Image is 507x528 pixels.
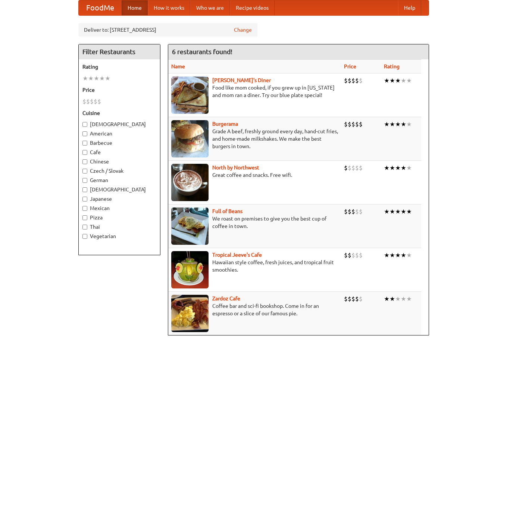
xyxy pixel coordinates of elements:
[82,223,156,231] label: Thai
[389,251,395,259] li: ★
[171,295,209,332] img: zardoz.jpg
[171,76,209,114] img: sallys.jpg
[82,130,156,137] label: American
[82,225,87,229] input: Thai
[82,122,87,127] input: [DEMOGRAPHIC_DATA]
[82,131,87,136] input: American
[82,167,156,175] label: Czech / Slovak
[348,295,351,303] li: $
[212,208,242,214] a: Full of Beans
[344,76,348,85] li: $
[97,97,101,106] li: $
[82,159,87,164] input: Chinese
[122,0,148,15] a: Home
[79,44,160,59] h4: Filter Restaurants
[171,171,338,179] p: Great coffee and snacks. Free wifi.
[351,120,355,128] li: $
[82,204,156,212] label: Mexican
[82,215,87,220] input: Pizza
[384,164,389,172] li: ★
[82,206,87,211] input: Mexican
[82,121,156,128] label: [DEMOGRAPHIC_DATA]
[344,295,348,303] li: $
[230,0,275,15] a: Recipe videos
[171,84,338,99] p: Food like mom cooked, if you grew up in [US_STATE] and mom ran a diner. Try our blue plate special!
[212,121,238,127] a: Burgerama
[171,164,209,201] img: north.jpg
[344,63,356,69] a: Price
[82,109,156,117] h5: Cuisine
[82,214,156,221] label: Pizza
[401,76,406,85] li: ★
[171,215,338,230] p: We roast on premises to give you the best cup of coffee in town.
[82,74,88,82] li: ★
[406,164,412,172] li: ★
[351,164,355,172] li: $
[351,207,355,216] li: $
[86,97,90,106] li: $
[401,251,406,259] li: ★
[384,295,389,303] li: ★
[359,164,363,172] li: $
[384,251,389,259] li: ★
[348,207,351,216] li: $
[171,259,338,274] p: Hawaiian style coffee, fresh juices, and tropical fruit smoothies.
[406,207,412,216] li: ★
[82,176,156,184] label: German
[355,207,359,216] li: $
[82,178,87,183] input: German
[171,251,209,288] img: jeeves.jpg
[348,164,351,172] li: $
[82,232,156,240] label: Vegetarian
[82,141,87,146] input: Barbecue
[171,302,338,317] p: Coffee bar and sci-fi bookshop. Come in for an espresso or a slice of our famous pie.
[355,251,359,259] li: $
[406,120,412,128] li: ★
[171,63,185,69] a: Name
[344,120,348,128] li: $
[234,26,252,34] a: Change
[94,97,97,106] li: $
[395,251,401,259] li: ★
[384,76,389,85] li: ★
[355,76,359,85] li: $
[171,120,209,157] img: burgerama.jpg
[359,295,363,303] li: $
[351,76,355,85] li: $
[359,207,363,216] li: $
[212,165,259,171] a: North by Northwest
[351,251,355,259] li: $
[355,164,359,172] li: $
[406,295,412,303] li: ★
[406,76,412,85] li: ★
[212,252,262,258] b: Tropical Jeeve's Cafe
[82,97,86,106] li: $
[395,295,401,303] li: ★
[212,77,271,83] a: [PERSON_NAME]'s Diner
[355,120,359,128] li: $
[359,76,363,85] li: $
[344,207,348,216] li: $
[82,86,156,94] h5: Price
[398,0,421,15] a: Help
[389,207,395,216] li: ★
[351,295,355,303] li: $
[359,120,363,128] li: $
[82,150,87,155] input: Cafe
[78,23,257,37] div: Deliver to: [STREET_ADDRESS]
[389,120,395,128] li: ★
[82,139,156,147] label: Barbecue
[348,251,351,259] li: $
[212,296,240,302] b: Zardoz Cafe
[82,234,87,239] input: Vegetarian
[384,63,400,69] a: Rating
[171,207,209,245] img: beans.jpg
[406,251,412,259] li: ★
[348,76,351,85] li: $
[94,74,99,82] li: ★
[82,158,156,165] label: Chinese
